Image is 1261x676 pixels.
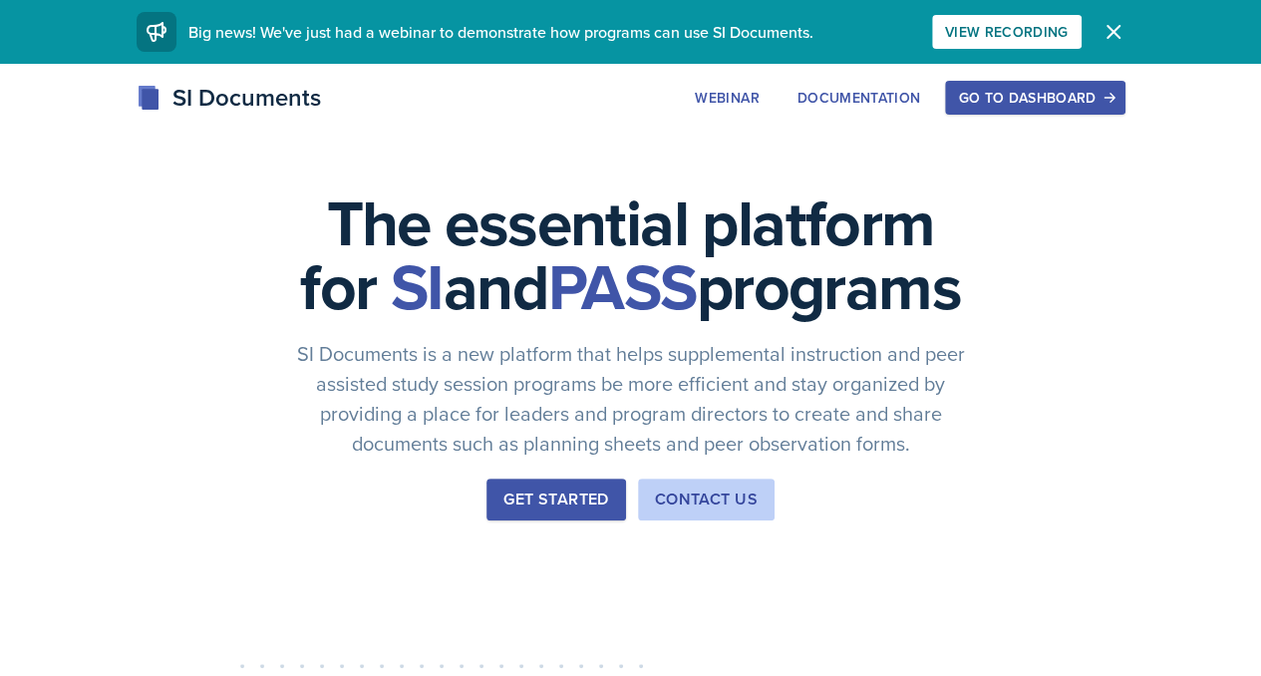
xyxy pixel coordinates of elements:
[797,90,921,106] div: Documentation
[958,90,1111,106] div: Go to Dashboard
[695,90,759,106] div: Webinar
[655,488,758,511] div: Contact Us
[188,21,813,43] span: Big news! We've just had a webinar to demonstrate how programs can use SI Documents.
[137,80,321,116] div: SI Documents
[486,479,625,520] button: Get Started
[682,81,772,115] button: Webinar
[785,81,934,115] button: Documentation
[945,81,1124,115] button: Go to Dashboard
[503,488,608,511] div: Get Started
[638,479,775,520] button: Contact Us
[932,15,1082,49] button: View Recording
[945,24,1069,40] div: View Recording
